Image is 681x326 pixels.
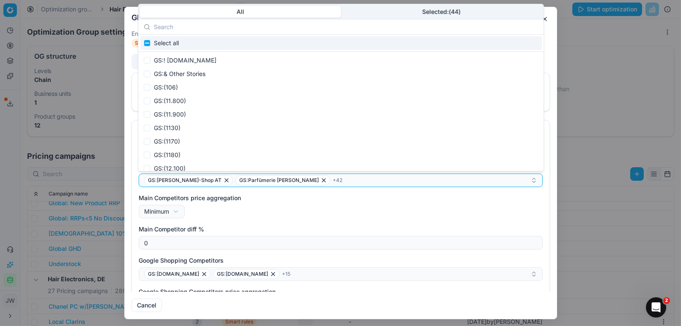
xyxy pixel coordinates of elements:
[139,225,543,234] label: Main Competitor diff %
[148,271,199,277] span: GS:[DOMAIN_NAME]
[139,256,543,265] label: Google Shopping Competitors
[131,299,162,312] button: Cancel
[139,267,543,281] button: GS:[DOMAIN_NAME]GS:[DOMAIN_NAME]+15
[154,124,181,132] span: GS:(1130)
[154,164,186,173] span: GS:(12.100)
[139,288,543,296] label: Google Shopping Competitors price aggregation
[154,18,539,35] input: Search
[148,177,222,184] span: GS:[PERSON_NAME]-Shop AT
[131,39,166,47] span: Smart rules
[154,137,180,146] span: GS:(1170)
[139,35,544,171] div: Suggestions
[217,271,268,277] span: GS:[DOMAIN_NAME]
[140,5,341,17] button: All
[154,97,186,105] span: GS:(11.800)
[139,194,543,202] label: Main Competitors price aggregation
[154,83,178,92] span: GS:(106)
[154,151,181,159] span: GS:(1180)
[663,297,670,304] span: 2
[282,271,290,277] span: + 15
[131,31,175,37] dt: Engine
[133,56,169,68] button: Products
[154,110,186,119] span: GS:(11.900)
[154,56,216,65] span: GS:! [DOMAIN_NAME]
[131,14,173,22] h2: Global GHD
[341,5,542,17] button: Selected: ( 44 )
[646,297,666,318] iframe: Intercom live chat
[139,174,543,187] button: GS:[PERSON_NAME]-Shop ATGS:Parfümerie [PERSON_NAME]+42
[333,177,342,184] span: + 42
[154,39,179,47] span: Select all
[239,177,319,184] span: GS:Parfümerie [PERSON_NAME]
[154,70,205,78] span: GS:& Other Stories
